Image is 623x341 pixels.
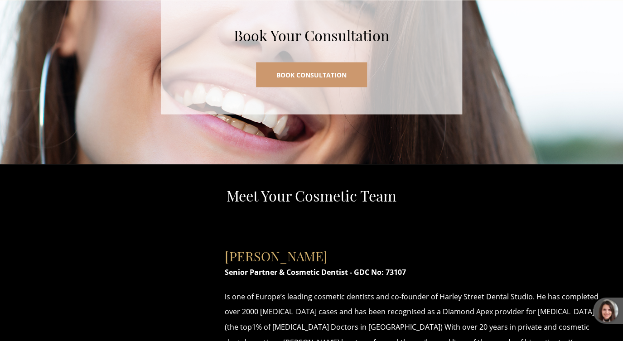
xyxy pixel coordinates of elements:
h2: Meet Your Cosmetic Team [10,187,613,204]
h3: [PERSON_NAME] [225,239,599,264]
p: Senior Partner & Cosmetic Dentist - GDC No: 73107 [225,264,599,280]
a: BOOK CONSULTATION [256,62,367,87]
h2: Book Your Consultation [188,26,435,44]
